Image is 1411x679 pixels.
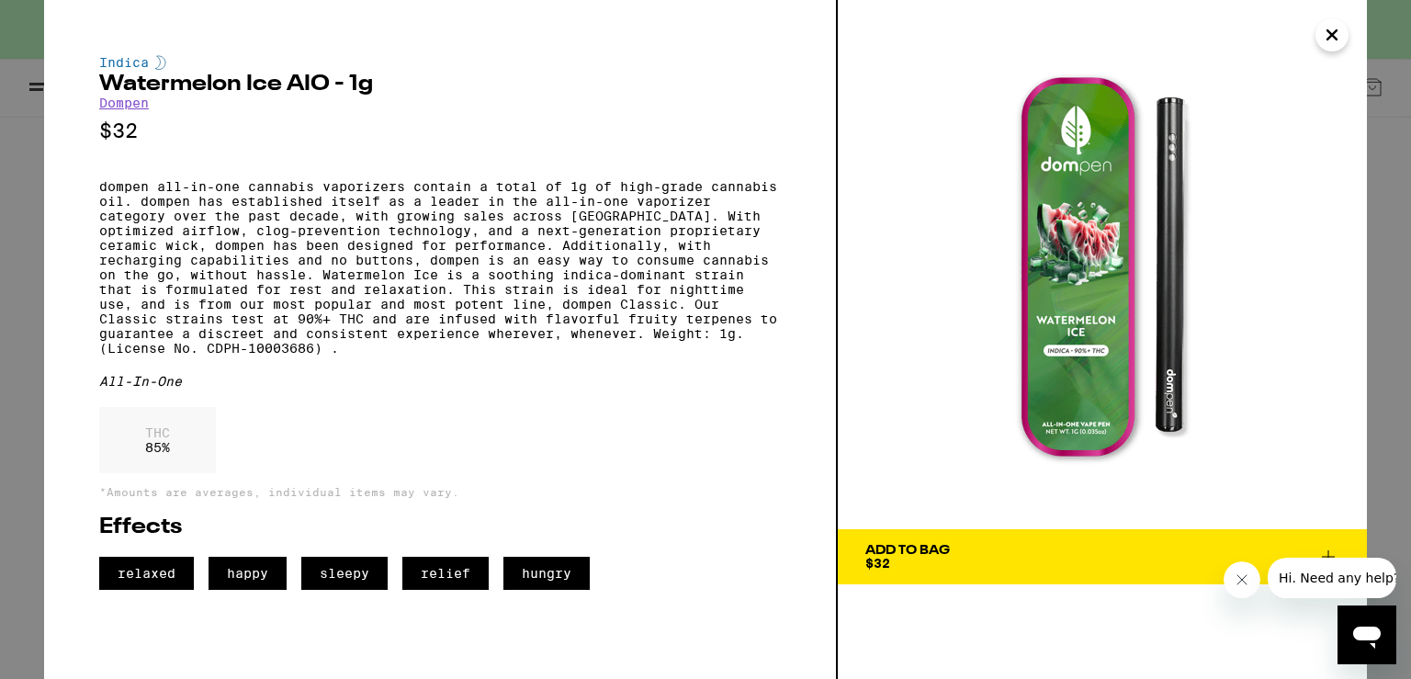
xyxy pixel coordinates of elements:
span: relief [402,557,489,590]
span: relaxed [99,557,194,590]
iframe: Button to launch messaging window [1338,605,1396,664]
div: 85 % [99,407,216,473]
p: *Amounts are averages, individual items may vary. [99,486,781,498]
p: $32 [99,119,781,142]
div: Add To Bag [865,544,950,557]
p: THC [145,425,170,440]
span: Hi. Need any help? [11,13,132,28]
iframe: Close message [1224,561,1260,598]
span: sleepy [301,557,388,590]
p: dompen all-in-one cannabis vaporizers contain a total of 1g of high-grade cannabis oil. dompen ha... [99,179,781,356]
h2: Effects [99,516,781,538]
a: Dompen [99,96,149,110]
button: Close [1315,18,1349,51]
div: Indica [99,55,781,70]
div: All-In-One [99,374,781,389]
h2: Watermelon Ice AIO - 1g [99,74,781,96]
span: $32 [865,556,890,571]
span: happy [209,557,287,590]
iframe: Message from company [1268,558,1396,598]
img: indicaColor.svg [155,55,166,70]
button: Add To Bag$32 [838,529,1367,584]
span: hungry [503,557,590,590]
